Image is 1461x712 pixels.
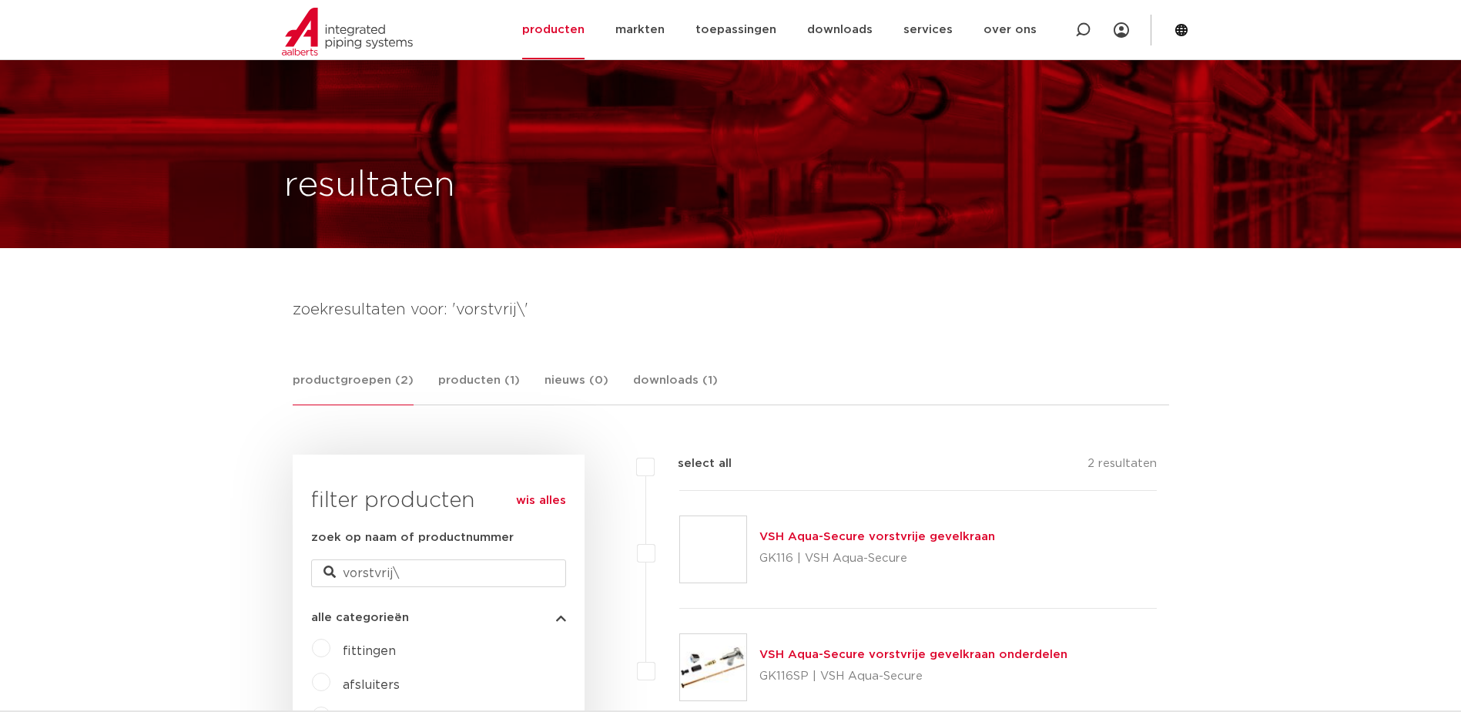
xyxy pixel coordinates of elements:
a: producten (1) [438,371,520,405]
a: wis alles [516,492,566,510]
img: Thumbnail for VSH Aqua-Secure vorstvrije gevelkraan onderdelen [680,634,746,700]
p: GK116SP | VSH Aqua-Secure [759,664,1067,689]
img: Thumbnail for VSH Aqua-Secure vorstvrije gevelkraan [680,516,746,583]
a: VSH Aqua-Secure vorstvrije gevelkraan onderdelen [759,649,1067,660]
h4: zoekresultaten voor: 'vorstvrij\' [293,297,1169,322]
a: fittingen [343,645,396,657]
span: alle categorieën [311,612,409,623]
h1: resultaten [284,161,455,210]
label: zoek op naam of productnummer [311,529,514,547]
div: my IPS [1114,13,1129,47]
a: downloads (1) [633,371,718,405]
button: alle categorieën [311,612,566,623]
p: GK116 | VSH Aqua-Secure [759,546,995,571]
a: VSH Aqua-Secure vorstvrije gevelkraan [759,531,995,542]
label: select all [655,455,732,473]
input: zoeken [311,559,566,587]
a: nieuws (0) [545,371,608,405]
p: 2 resultaten [1087,455,1157,479]
a: productgroepen (2) [293,371,414,405]
h3: filter producten [311,485,566,516]
a: afsluiters [343,679,400,691]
